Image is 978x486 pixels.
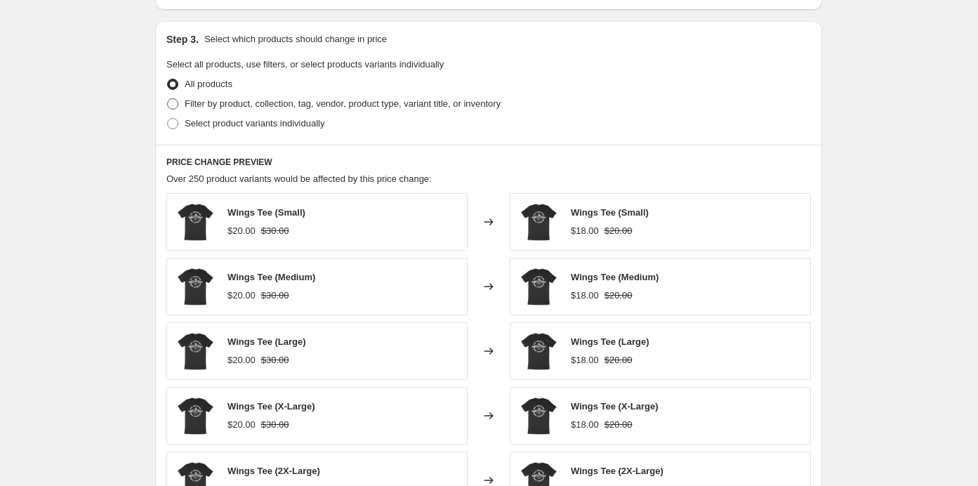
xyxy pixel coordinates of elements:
[517,201,560,243] img: PBNGWingsTee_80x.png
[604,418,633,432] strike: $20.00
[571,207,649,218] span: Wings Tee (Small)
[174,201,216,243] img: PBNGWingsTee_80x.png
[571,401,659,412] span: Wings Tee (X-Large)
[571,466,663,476] span: Wings Tee (2X-Large)
[227,207,305,218] span: Wings Tee (Small)
[166,157,811,168] h6: PRICE CHANGE PREVIEW
[166,32,199,46] h2: Step 3.
[227,289,256,303] div: $20.00
[604,289,633,303] strike: $20.00
[227,466,320,476] span: Wings Tee (2X-Large)
[227,336,306,347] span: Wings Tee (Large)
[185,118,324,129] span: Select product variants individually
[185,79,232,89] span: All products
[604,224,633,238] strike: $20.00
[174,265,216,308] img: PBNGWingsTee_80x.png
[261,353,289,367] strike: $30.00
[185,98,501,109] span: Filter by product, collection, tag, vendor, product type, variant title, or inventory
[517,265,560,308] img: PBNGWingsTee_80x.png
[227,353,256,367] div: $20.00
[517,395,560,437] img: PBNGWingsTee_80x.png
[571,289,599,303] div: $18.00
[517,330,560,372] img: PBNGWingsTee_80x.png
[261,289,289,303] strike: $30.00
[571,418,599,432] div: $18.00
[227,272,315,282] span: Wings Tee (Medium)
[174,395,216,437] img: PBNGWingsTee_80x.png
[571,224,599,238] div: $18.00
[204,32,387,46] p: Select which products should change in price
[261,224,289,238] strike: $30.00
[571,353,599,367] div: $18.00
[571,336,649,347] span: Wings Tee (Large)
[166,59,444,70] span: Select all products, use filters, or select products variants individually
[261,418,289,432] strike: $30.00
[604,353,633,367] strike: $20.00
[166,173,432,184] span: Over 250 product variants would be affected by this price change:
[571,272,659,282] span: Wings Tee (Medium)
[227,224,256,238] div: $20.00
[174,330,216,372] img: PBNGWingsTee_80x.png
[227,418,256,432] div: $20.00
[227,401,315,412] span: Wings Tee (X-Large)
